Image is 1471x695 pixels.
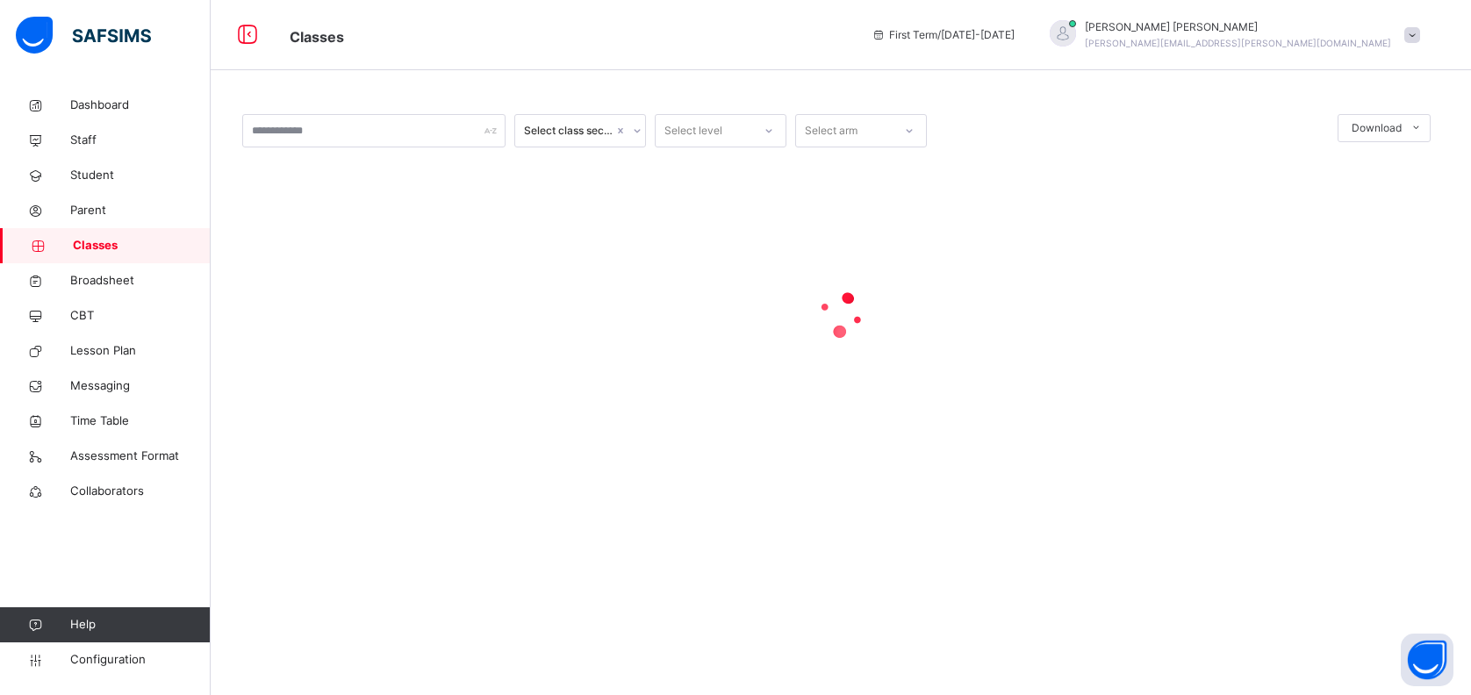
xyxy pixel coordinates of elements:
span: Broadsheet [70,272,211,290]
span: Student [70,167,211,184]
span: Staff [70,132,211,149]
span: Download [1352,120,1402,136]
span: Configuration [70,651,210,669]
div: Select level [664,114,722,147]
span: Dashboard [70,97,211,114]
span: [PERSON_NAME][EMAIL_ADDRESS][PERSON_NAME][DOMAIN_NAME] [1085,38,1391,48]
button: Open asap [1401,634,1453,686]
span: Classes [290,28,344,46]
span: Lesson Plan [70,342,211,360]
span: [PERSON_NAME] [PERSON_NAME] [1085,19,1391,35]
span: Assessment Format [70,448,211,465]
span: Help [70,616,210,634]
span: Messaging [70,377,211,395]
span: Parent [70,202,211,219]
div: KennethJacob [1032,19,1429,51]
span: CBT [70,307,211,325]
span: Classes [73,237,211,254]
div: Select class section [524,123,614,139]
img: safsims [16,17,151,54]
div: Select arm [805,114,857,147]
span: Collaborators [70,483,211,500]
span: session/term information [872,27,1015,43]
span: Time Table [70,412,211,430]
